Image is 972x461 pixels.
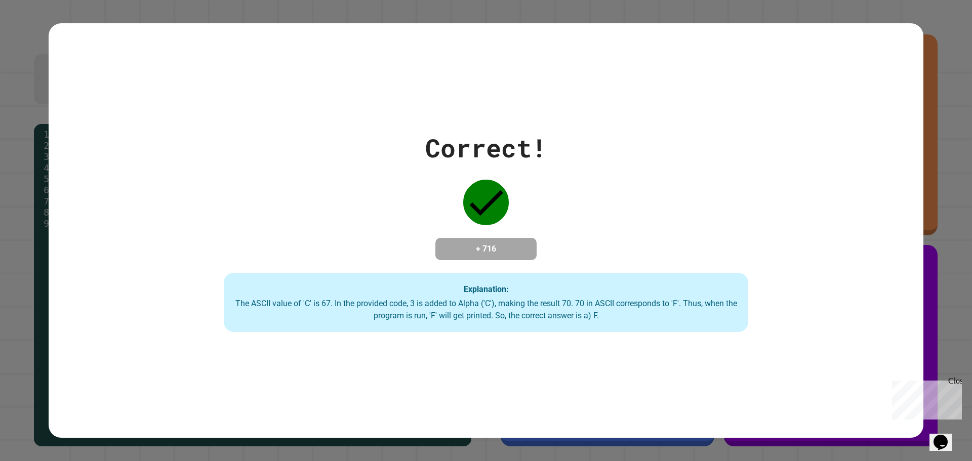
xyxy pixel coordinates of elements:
div: Correct! [425,129,547,167]
div: The ASCII value of 'C' is 67. In the provided code, 3 is added to Alpha ('C'), making the result ... [234,298,738,322]
iframe: chat widget [929,421,962,451]
div: Chat with us now!Close [4,4,70,64]
h4: + 716 [445,243,526,255]
strong: Explanation: [464,284,509,294]
iframe: chat widget [888,376,962,420]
